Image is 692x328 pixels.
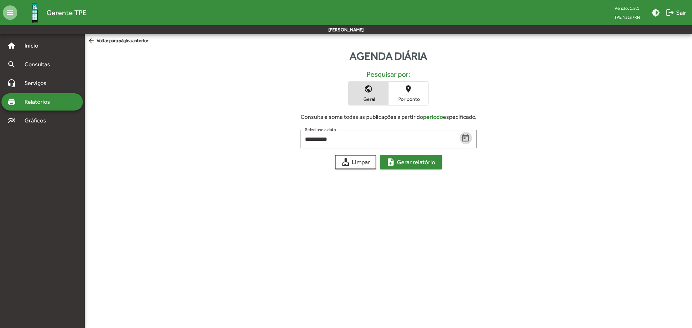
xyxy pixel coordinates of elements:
[423,113,443,120] strong: período
[666,8,674,17] mat-icon: logout
[341,156,370,169] span: Limpar
[350,96,386,102] span: Geral
[20,60,59,69] span: Consultas
[7,41,16,50] mat-icon: home
[3,5,17,20] mat-icon: menu
[386,156,435,169] span: Gerar relatório
[349,82,388,105] button: Geral
[17,1,86,24] a: Gerente TPE
[651,8,660,17] mat-icon: brightness_medium
[666,6,686,19] span: Sair
[460,132,472,144] button: Open calendar
[85,48,692,64] div: Agenda diária
[301,113,476,121] div: Consulta e soma todas as publicações a partir do especificado.
[341,158,350,166] mat-icon: cleaning_services
[7,98,16,106] mat-icon: print
[88,37,148,45] span: Voltar para página anterior
[20,116,56,125] span: Gráficos
[20,98,59,106] span: Relatórios
[7,79,16,87] mat-icon: headset_mic
[88,37,97,45] mat-icon: arrow_back
[386,158,395,166] mat-icon: note_add
[608,13,646,22] span: TPE Natal/RN
[608,4,646,13] div: Versão: 1.8.1
[390,96,426,102] span: Por ponto
[20,79,56,87] span: Serviços
[7,116,16,125] mat-icon: multiline_chart
[404,85,413,93] mat-icon: place
[663,6,689,19] button: Sair
[90,70,686,78] h5: Pesquisar por:
[389,82,428,105] button: Por ponto
[7,60,16,69] mat-icon: search
[20,41,49,50] span: Início
[364,85,373,93] mat-icon: public
[23,1,46,24] img: Logo
[335,155,376,169] button: Limpar
[46,7,86,18] span: Gerente TPE
[380,155,442,169] button: Gerar relatório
